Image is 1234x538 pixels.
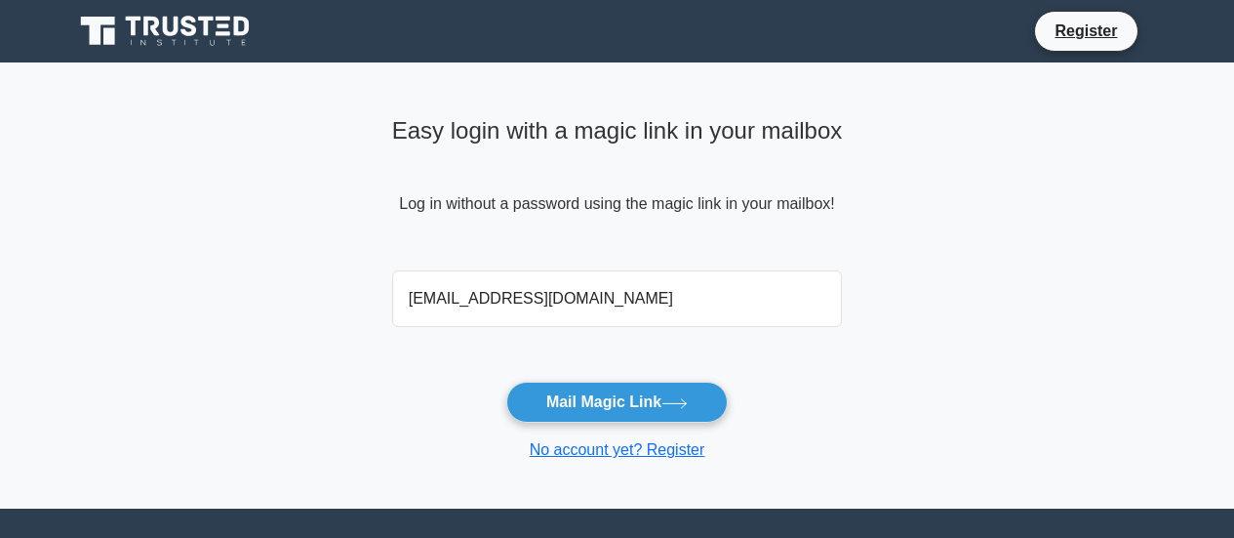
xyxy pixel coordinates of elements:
[506,382,728,423] button: Mail Magic Link
[392,270,843,327] input: Email
[530,441,705,458] a: No account yet? Register
[392,109,843,263] div: Log in without a password using the magic link in your mailbox!
[392,117,843,145] h4: Easy login with a magic link in your mailbox
[1043,19,1129,43] a: Register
